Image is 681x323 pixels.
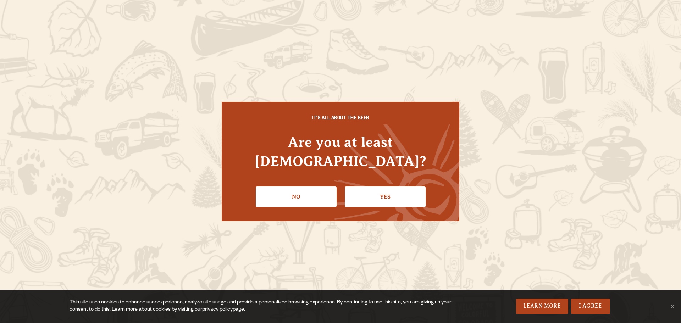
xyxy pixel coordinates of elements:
a: Confirm I'm 21 or older [345,186,426,207]
h6: IT'S ALL ABOUT THE BEER [236,116,445,122]
a: No [256,186,337,207]
span: No [669,303,676,310]
a: privacy policy [202,307,233,313]
a: I Agree [571,299,610,314]
h4: Are you at least [DEMOGRAPHIC_DATA]? [236,133,445,170]
div: This site uses cookies to enhance user experience, analyze site usage and provide a personalized ... [70,299,457,313]
a: Learn More [516,299,568,314]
